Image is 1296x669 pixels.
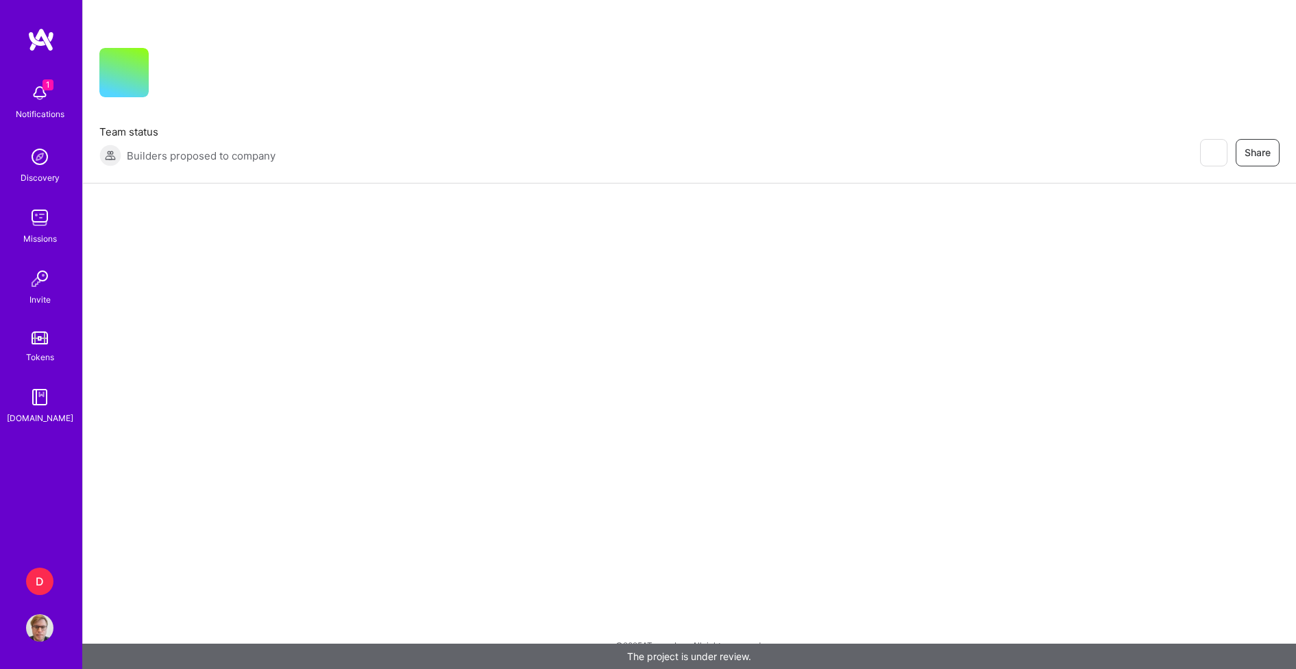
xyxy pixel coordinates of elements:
img: guide book [26,383,53,411]
img: bell [26,79,53,107]
span: Builders proposed to company [127,149,276,163]
div: Discovery [21,171,60,185]
a: User Avatar [23,614,57,642]
i: icon CompanyGray [165,70,176,81]
button: Share [1236,139,1280,166]
i: icon EyeClosed [1208,147,1219,158]
div: [DOMAIN_NAME] [7,411,73,425]
a: D [23,568,57,595]
div: Notifications [16,107,64,121]
img: teamwork [26,204,53,231]
img: discovery [26,143,53,171]
div: The project is under review. [82,644,1296,669]
span: Team status [99,125,276,139]
div: D [26,568,53,595]
span: Share [1245,146,1271,160]
img: User Avatar [26,614,53,642]
div: Missions [23,231,57,246]
img: tokens [32,331,48,344]
div: Invite [29,292,51,307]
img: Builders proposed to company [99,144,121,166]
img: logo [27,27,55,52]
img: Invite [26,265,53,292]
span: 1 [42,79,53,90]
div: Tokens [26,350,54,364]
